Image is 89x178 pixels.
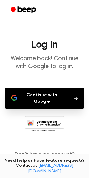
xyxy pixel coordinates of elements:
[28,164,73,174] a: [EMAIL_ADDRESS][DOMAIN_NAME]
[6,4,42,16] a: Beep
[4,163,85,174] span: Contact us
[5,55,84,71] p: Welcome back! Continue with Google to log in.
[5,151,84,168] p: Don’t have an account?
[5,88,84,109] button: Continue with Google
[5,40,84,50] h1: Log In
